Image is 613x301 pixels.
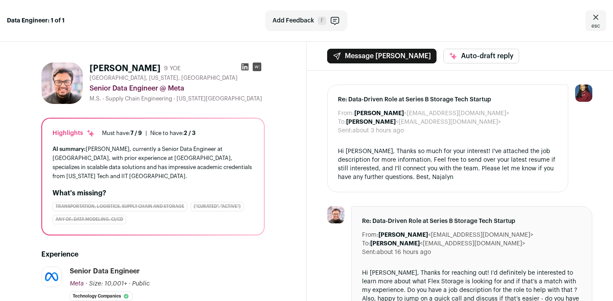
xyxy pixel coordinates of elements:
div: Senior Data Engineer [70,267,140,276]
strong: Data Engineer: 1 of 1 [7,16,65,25]
span: Re: Data-Driven Role at Series B Storage Tech Startup [338,95,557,104]
div: 9 YOE [164,64,181,73]
dt: To: [338,118,346,126]
div: Must have: [102,130,142,137]
b: [PERSON_NAME] [346,119,396,125]
span: Public [132,281,150,287]
div: Highlights [53,129,95,138]
dd: <[EMAIL_ADDRESS][DOMAIN_NAME]> [354,109,509,118]
dd: about 3 hours ago [353,126,404,135]
span: Meta [70,281,84,287]
h1: [PERSON_NAME] [90,63,161,75]
dt: To: [362,239,370,248]
div: Hi [PERSON_NAME], Thanks so much for your interest! I've attached the job description for more in... [338,147,557,182]
img: afd10b684991f508aa7e00cdd3707b66af72d1844587f95d1f14570fec7d3b0c.jpg [42,267,62,287]
b: [PERSON_NAME] [354,110,404,116]
button: Message [PERSON_NAME] [327,49,437,63]
ul: | [102,130,195,137]
dt: Sent: [338,126,353,135]
div: Any of: Data Modeling, CI/CD [53,215,126,224]
div: Senior Data Engineer @ Meta [90,83,265,94]
dt: From: [338,109,354,118]
span: 2 / 3 [184,130,195,136]
span: AI summary: [53,146,86,152]
div: ["curated", "active"] [191,202,244,211]
img: ada80c9cc7be3fd62271e00bf5ccddca695a70a2789ca6fd40c8d6b5a0e0b1c4 [327,206,344,223]
span: 7 / 9 [130,130,142,136]
span: esc [591,22,600,29]
div: M.S. - Supply Chain Engineering - [US_STATE][GEOGRAPHIC_DATA] [90,95,265,102]
span: F [318,16,326,25]
h2: What's missing? [53,188,254,198]
span: [GEOGRAPHIC_DATA], [US_STATE], [GEOGRAPHIC_DATA] [90,75,238,82]
dt: From: [362,231,378,239]
dd: <[EMAIL_ADDRESS][DOMAIN_NAME]> [370,239,525,248]
div: Transportation, Logistics, Supply Chain and Storage [53,202,187,211]
dd: about 16 hours ago [377,248,431,257]
h2: Experience [41,249,265,260]
b: [PERSON_NAME] [378,232,428,238]
a: Close [585,10,606,31]
dd: <[EMAIL_ADDRESS][DOMAIN_NAME]> [378,231,533,239]
span: Re: Data-Driven Role at Series B Storage Tech Startup [362,217,582,226]
button: Auto-draft reply [443,49,519,63]
div: Nice to have: [150,130,195,137]
span: Add Feedback [272,16,314,25]
span: · Size: 10,001+ [86,281,127,287]
button: Add Feedback F [265,10,347,31]
dd: <[EMAIL_ADDRESS][DOMAIN_NAME]> [346,118,501,126]
img: 10010497-medium_jpg [575,85,592,102]
div: [PERSON_NAME], currently a Senior Data Engineer at [GEOGRAPHIC_DATA], with prior experience at [G... [53,144,254,181]
span: · [129,279,130,288]
b: [PERSON_NAME] [370,241,420,247]
img: ada80c9cc7be3fd62271e00bf5ccddca695a70a2789ca6fd40c8d6b5a0e0b1c4 [41,63,83,104]
dt: Sent: [362,248,377,257]
li: Technology Companies [70,292,133,301]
